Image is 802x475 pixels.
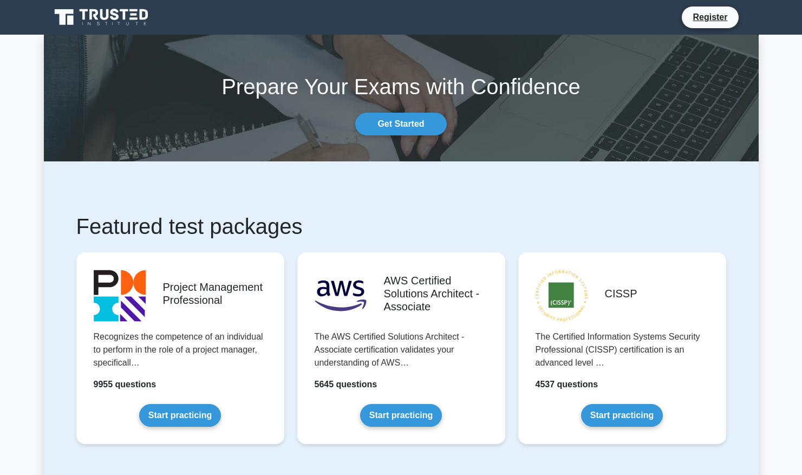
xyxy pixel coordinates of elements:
a: Start practicing [581,404,663,427]
h1: Featured test packages [76,213,726,239]
a: Get Started [355,113,446,135]
a: Start practicing [139,404,221,427]
a: Register [686,10,734,24]
h1: Prepare Your Exams with Confidence [44,74,759,100]
a: Start practicing [360,404,442,427]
